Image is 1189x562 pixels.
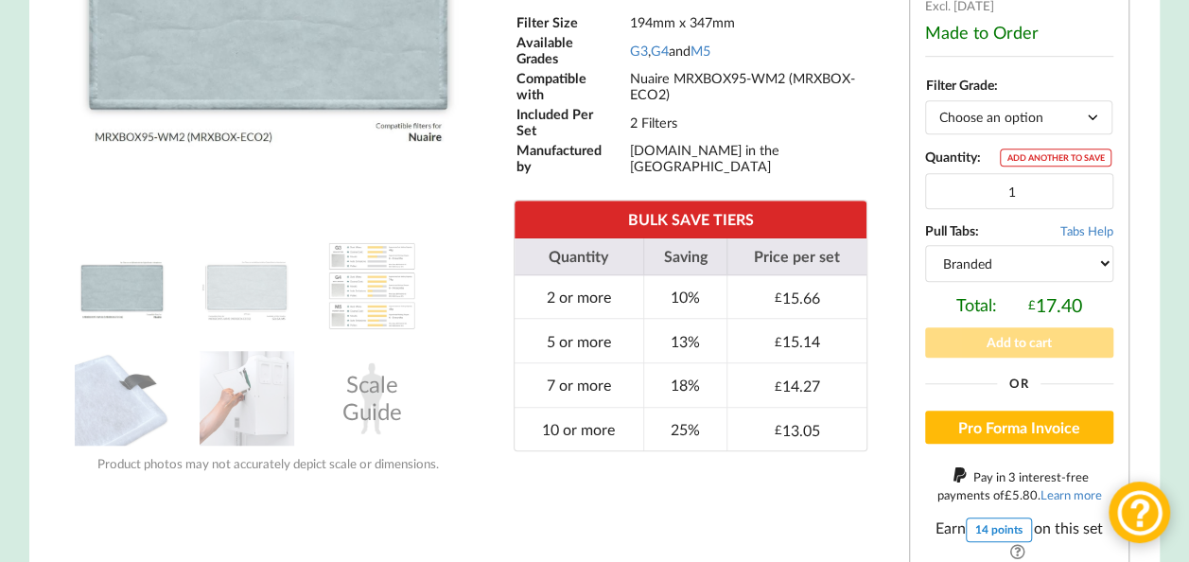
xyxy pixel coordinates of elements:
[925,222,979,238] b: Pull Tabs:
[75,238,169,333] img: Nuaire MRXBOX95-WM2 Compatible MVHR Filter Replacement Set from MVHR.shop
[774,378,781,394] span: £
[516,33,627,67] td: Available Grades
[516,69,627,103] td: Compatible with
[774,332,819,350] div: 15.14
[60,456,477,471] div: Product photos may not accurately depict scale or dimensions.
[650,43,668,59] a: G4
[516,13,627,31] td: Filter Size
[200,351,294,446] img: Installing an MVHR Filter
[925,327,1113,357] button: Add to cart
[515,275,643,319] td: 2 or more
[515,201,866,237] th: BULK SAVE TIERS
[774,290,781,305] span: £
[925,518,1113,560] span: Earn on this set
[324,351,419,446] div: Scale Guide
[1028,294,1082,316] div: 17.40
[643,238,726,275] th: Saving
[774,422,781,437] span: £
[1000,149,1111,167] div: ADD ANOTHER TO SAVE
[1040,487,1101,502] a: Learn more
[629,43,647,59] a: G3
[1060,223,1113,238] span: Tabs Help
[75,351,169,446] img: MVHR Filter with a Black Tag
[516,105,627,139] td: Included Per Set
[628,69,866,103] td: Nuaire MRXBOX95-WM2 (MRXBOX-ECO2)
[643,407,726,451] td: 25%
[936,469,1101,502] span: Pay in 3 interest-free payments of .
[956,294,997,316] span: Total:
[774,289,819,307] div: 15.66
[926,77,994,93] label: Filter Grade
[643,318,726,362] td: 13%
[925,173,1113,209] input: Product quantity
[628,105,866,139] td: 2 Filters
[925,411,1113,445] button: Pro Forma Invoice
[643,362,726,407] td: 18%
[515,318,643,362] td: 5 or more
[200,238,294,333] img: Dimensions and Filter Grade of the Nuaire MRXBOX95-WM2 (MRXBOX-ECO2) Compatible MVHR Filter Repla...
[628,33,866,67] td: , and
[628,13,866,31] td: 194mm x 347mm
[925,22,1113,43] div: Made to Order
[628,141,866,175] td: [DOMAIN_NAME] in the [GEOGRAPHIC_DATA]
[1028,297,1036,312] span: £
[515,238,643,275] th: Quantity
[515,407,643,451] td: 10 or more
[643,275,726,319] td: 10%
[1004,487,1037,502] div: 5.80
[1004,487,1011,502] span: £
[925,378,1113,390] div: Or
[515,362,643,407] td: 7 or more
[324,238,419,333] img: A Table showing a comparison between G3, G4 and M5 for MVHR Filters and their efficiency at captu...
[774,377,819,395] div: 14.27
[774,421,819,439] div: 13.05
[966,518,1032,542] div: 14 points
[726,238,866,275] th: Price per set
[774,334,781,349] span: £
[516,141,627,175] td: Manufactured by
[690,43,709,59] a: M5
